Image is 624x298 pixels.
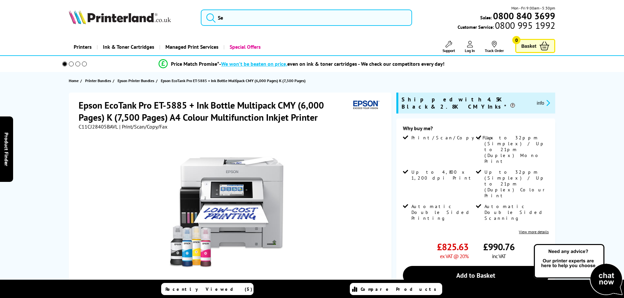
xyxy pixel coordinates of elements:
a: View more details [519,229,549,234]
span: Support [443,48,455,53]
li: modal_Promise [53,58,550,70]
span: Printer Bundles [85,77,111,84]
span: Price Match Promise* [171,61,219,67]
div: Why buy me? [403,125,549,135]
a: Track Order [485,41,504,53]
img: Epson [350,99,381,111]
img: Printerland Logo [69,10,171,24]
span: ex VAT @ 20% [440,253,468,259]
a: Support [443,41,455,53]
span: Automatic Double Sided Printing [411,203,474,221]
span: Sales: [480,14,492,21]
img: Epson EcoTank Pro ET-5885 + Ink Bottle Multipack CMY (6,000 Pages) K (7,500 Pages) [167,143,295,271]
a: Log In [465,41,475,53]
span: Ink & Toner Cartridges [103,39,154,55]
span: We won’t be beaten on price, [221,61,287,67]
a: Basket 0 [515,39,555,53]
span: inc VAT [492,253,506,259]
img: Open Live Chat window [532,243,624,297]
span: Epson EcoTank Pro ET-5885 + Ink Bottle Multipack CMY (6,000 Pages) K (7,500 Pages) [161,77,306,84]
span: Basket [521,42,536,50]
span: Shipped with 4.5K Black & 2.8K CMY Inks* [402,96,532,110]
span: Automatic Double Sided Scanning [484,203,547,221]
span: Product Finder [3,132,10,166]
a: Special Offers [223,39,266,55]
a: Printerland Logo [69,10,193,26]
h1: Epson EcoTank Pro ET-5885 + Ink Bottle Multipack CMY (6,000 Pages) K (7,500 Pages) A4 Colour Mult... [79,99,350,123]
a: Recently Viewed (5) [161,283,254,295]
button: promo-description [535,99,552,107]
a: Managed Print Services [159,39,223,55]
span: £825.63 [437,241,468,253]
span: Mon - Fri 9:00am - 5:30pm [511,5,555,11]
a: Epson Printer Bundles [118,77,156,84]
span: Epson Printer Bundles [118,77,154,84]
span: Up to 32ppm (Simplex) / Up to 21pm (Duplex) Mono Print [484,135,547,164]
span: C11CJ28405BAVL [79,123,118,130]
a: Printers [69,39,97,55]
span: Up to 32ppm (Simplex) / Up to 21pm (Duplex) Colour Print [484,169,547,199]
span: 0800 995 1992 [494,22,555,28]
b: 0800 840 3699 [493,10,555,22]
span: Log In [465,48,475,53]
a: 0800 840 3699 [492,13,555,19]
span: Customer Service: [458,22,555,30]
a: Ink & Toner Cartridges [97,39,159,55]
a: Printer Bundles [85,77,113,84]
span: Compare Products [361,286,440,292]
span: Print/Scan/Copy/Fax [411,135,496,141]
a: Add to Basket [403,266,549,285]
input: Se [201,9,412,26]
span: Recently Viewed (5) [165,286,253,292]
span: Up to 4,800 x 1,200 dpi Print [411,169,474,181]
span: 0 [512,36,520,44]
a: Epson EcoTank Pro ET-5885 + Ink Bottle Multipack CMY (6,000 Pages) K (7,500 Pages) [161,77,307,84]
span: Home [69,77,79,84]
a: Home [69,77,80,84]
span: £990.76 [483,241,515,253]
div: - even on ink & toner cartridges - We check our competitors every day! [219,61,444,67]
a: Compare Products [350,283,442,295]
span: | Print/Scan/Copy/Fax [119,123,167,130]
